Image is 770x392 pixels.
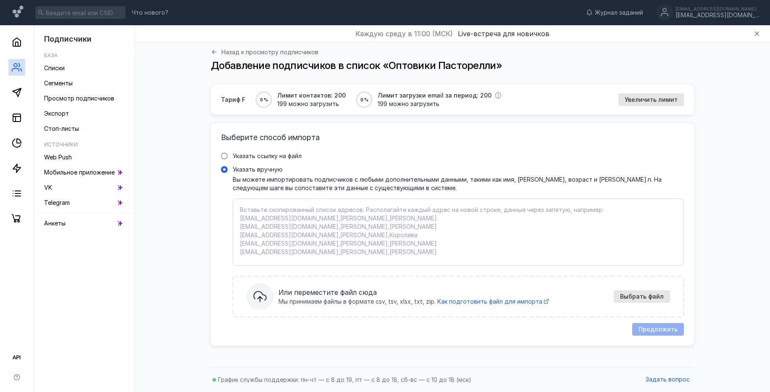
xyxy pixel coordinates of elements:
[458,29,549,39] button: Live-встреча для новичков
[41,166,128,179] a: Мобильное приложение
[378,91,491,100] span: Лимит загрузки email за период: 200
[41,151,128,164] a: Web Push
[620,293,664,300] span: Выбрать файл
[437,297,549,306] a: Как подготовить файл для импорта
[41,107,128,120] a: Экспорт
[437,298,542,305] span: Как подготовить файл для импорта
[279,287,609,297] span: Или переместите файл сюда
[128,10,173,16] a: Что нового?
[582,8,647,17] a: Журнал заданий
[35,6,126,19] input: Введите email или CSID
[44,184,52,191] span: VK
[625,96,678,103] span: Увеличить лимит
[41,122,128,135] a: Стоп-листы
[41,61,128,75] a: Списки
[132,10,168,16] span: Что нового?
[646,376,690,383] span: Задать вопрос
[44,199,70,206] span: Telegram
[44,110,69,117] span: Экспорт
[675,6,759,11] div: [EMAIL_ADDRESS][DOMAIN_NAME]
[218,376,471,383] span: График службы поддержки: пн-чт — с 8 до 19, пт — с 8 до 18, сб-вс — с 10 до 18 (мск)
[614,290,670,303] button: Указать вручнуюВы можете импортировать подписчиков с любыми дополнительными данными, такими как и...
[44,220,66,227] span: Анкеты
[44,141,78,148] h5: Источники
[41,181,128,194] a: VK
[458,29,549,38] span: Live-встреча для новичков
[41,92,128,105] a: Просмотр подписчиков
[221,133,684,142] h3: Выберите способ импорта
[221,49,318,55] span: Назад к просмотру подписчиков
[233,152,302,159] span: Указать ссылку на файл
[211,49,318,55] a: Назад к просмотру подписчиков
[221,95,245,104] span: Тариф F
[44,34,92,43] span: Подписчики
[44,169,115,176] span: Мобильное приложение
[41,217,128,230] a: Анкеты
[41,77,128,90] a: Сегменты
[641,373,694,386] button: Задать вопрос
[277,100,346,108] span: 199 можно загрузить
[44,79,73,87] span: Сегменты
[595,8,643,17] span: Журнал заданий
[277,91,346,100] span: Лимит контактов: 200
[618,93,684,106] button: Увеличить лимит
[44,154,72,161] span: Web Push
[378,100,502,108] span: 199 можно загрузить
[211,59,502,72] span: Добавление подписчиков в список «Оптовики Пасторелли»
[44,64,65,72] span: Списки
[279,297,436,306] span: Мы принимаем файлы в формате csv, tsv, xlsx, txt, zip.
[355,29,453,39] span: Каждую среду в 11:00 (МСК)
[44,52,58,58] h5: База
[44,95,114,102] span: Просмотр подписчиков
[233,175,684,192] div: Вы можете импортировать подписчиков с любыми дополнительными данными, такими как имя, [PERSON_NAM...
[233,166,283,173] span: Указать вручную
[44,125,79,132] span: Стоп-листы
[240,206,677,259] textarea: Указать вручнуюВы можете импортировать подписчиков с любыми дополнительными данными, такими как и...
[675,12,759,19] div: [EMAIL_ADDRESS][DOMAIN_NAME]
[41,196,128,209] a: Telegram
